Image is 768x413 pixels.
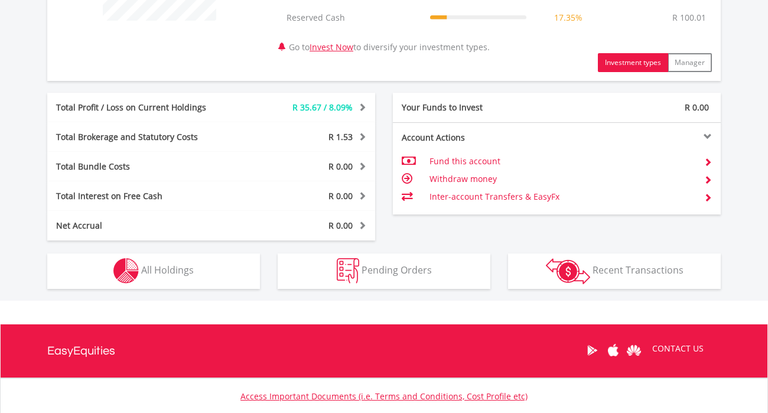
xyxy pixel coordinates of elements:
a: Google Play [582,332,603,369]
img: pending_instructions-wht.png [337,258,359,284]
a: CONTACT US [644,332,712,365]
span: R 35.67 / 8.09% [292,102,353,113]
span: R 0.00 [328,220,353,231]
div: Account Actions [393,132,557,144]
div: Total Interest on Free Cash [47,190,239,202]
td: 17.35% [532,6,604,30]
td: Withdraw money [429,170,695,188]
td: Fund this account [429,152,695,170]
span: R 0.00 [328,190,353,201]
td: R 100.01 [666,6,712,30]
td: Reserved Cash [281,6,424,30]
span: Pending Orders [362,264,432,277]
button: Manager [668,53,712,72]
div: Total Bundle Costs [47,161,239,173]
span: R 1.53 [328,131,353,142]
img: transactions-zar-wht.png [546,258,590,284]
div: Total Profit / Loss on Current Holdings [47,102,239,113]
span: All Holdings [141,264,194,277]
button: All Holdings [47,253,260,289]
img: holdings-wht.png [113,258,139,284]
button: Investment types [598,53,668,72]
a: Huawei [623,332,644,369]
span: R 0.00 [685,102,709,113]
a: Apple [603,332,623,369]
div: Net Accrual [47,220,239,232]
span: Recent Transactions [593,264,684,277]
td: Inter-account Transfers & EasyFx [429,188,695,206]
a: EasyEquities [47,324,115,378]
button: Recent Transactions [508,253,721,289]
span: R 0.00 [328,161,353,172]
div: Your Funds to Invest [393,102,557,113]
a: Access Important Documents (i.e. Terms and Conditions, Cost Profile etc) [240,391,528,402]
div: Total Brokerage and Statutory Costs [47,131,239,143]
a: Invest Now [310,41,353,53]
button: Pending Orders [278,253,490,289]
